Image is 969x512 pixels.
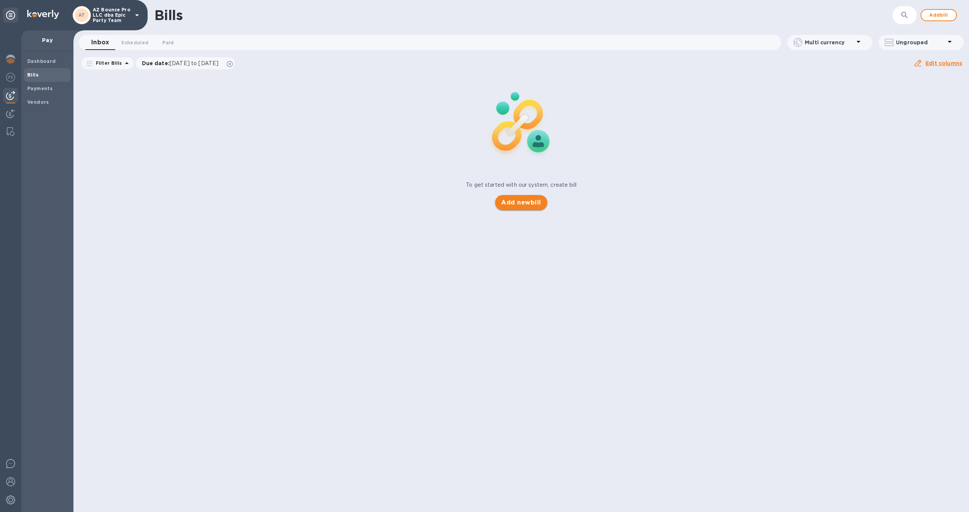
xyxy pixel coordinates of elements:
[27,86,53,91] b: Payments
[93,60,122,66] p: Filter Bills
[927,11,950,20] span: Add bill
[154,7,182,23] h1: Bills
[3,8,18,23] div: Unpin categories
[142,59,223,67] p: Due date :
[896,39,945,46] p: Ungrouped
[136,57,235,69] div: Due date:[DATE] to [DATE]
[91,37,109,48] span: Inbox
[121,39,148,47] span: Scheduled
[501,198,541,207] span: Add new bill
[495,195,547,210] button: Add newbill
[925,60,962,66] u: Edit columns
[27,36,67,44] p: Pay
[93,7,131,23] p: AZ Bounce Pro LLC dba Epic Party Team
[27,58,56,64] b: Dashboard
[27,99,49,105] b: Vendors
[170,60,218,66] span: [DATE] to [DATE]
[162,39,174,47] span: Paid
[921,9,957,21] button: Addbill
[27,72,39,78] b: Bills
[6,73,15,82] img: Foreign exchange
[805,39,854,46] p: Multi currency
[78,12,85,18] b: AT
[27,10,59,19] img: Logo
[466,181,576,189] p: To get started with our system, create bill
